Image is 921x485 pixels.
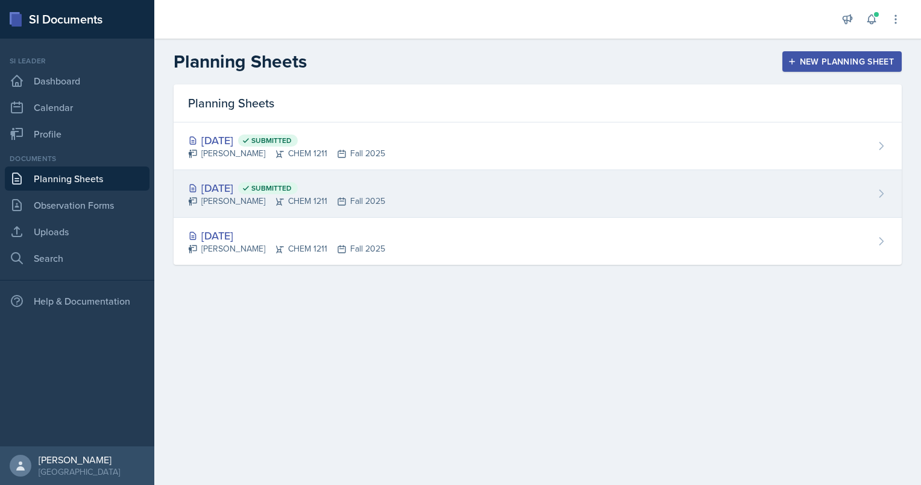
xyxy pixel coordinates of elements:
[188,147,385,160] div: [PERSON_NAME] CHEM 1211 Fall 2025
[5,153,149,164] div: Documents
[39,454,120,466] div: [PERSON_NAME]
[174,122,902,170] a: [DATE] Submitted [PERSON_NAME]CHEM 1211Fall 2025
[5,95,149,119] a: Calendar
[5,166,149,191] a: Planning Sheets
[174,218,902,265] a: [DATE] [PERSON_NAME]CHEM 1211Fall 2025
[5,122,149,146] a: Profile
[251,183,292,193] span: Submitted
[174,170,902,218] a: [DATE] Submitted [PERSON_NAME]CHEM 1211Fall 2025
[188,242,385,255] div: [PERSON_NAME] CHEM 1211 Fall 2025
[174,51,307,72] h2: Planning Sheets
[188,195,385,208] div: [PERSON_NAME] CHEM 1211 Fall 2025
[188,180,385,196] div: [DATE]
[5,220,149,244] a: Uploads
[188,132,385,148] div: [DATE]
[5,69,149,93] a: Dashboard
[188,227,385,244] div: [DATE]
[782,51,902,72] button: New Planning Sheet
[174,84,902,122] div: Planning Sheets
[39,466,120,478] div: [GEOGRAPHIC_DATA]
[5,193,149,217] a: Observation Forms
[5,289,149,313] div: Help & Documentation
[251,136,292,145] span: Submitted
[790,57,894,66] div: New Planning Sheet
[5,246,149,270] a: Search
[5,55,149,66] div: Si leader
